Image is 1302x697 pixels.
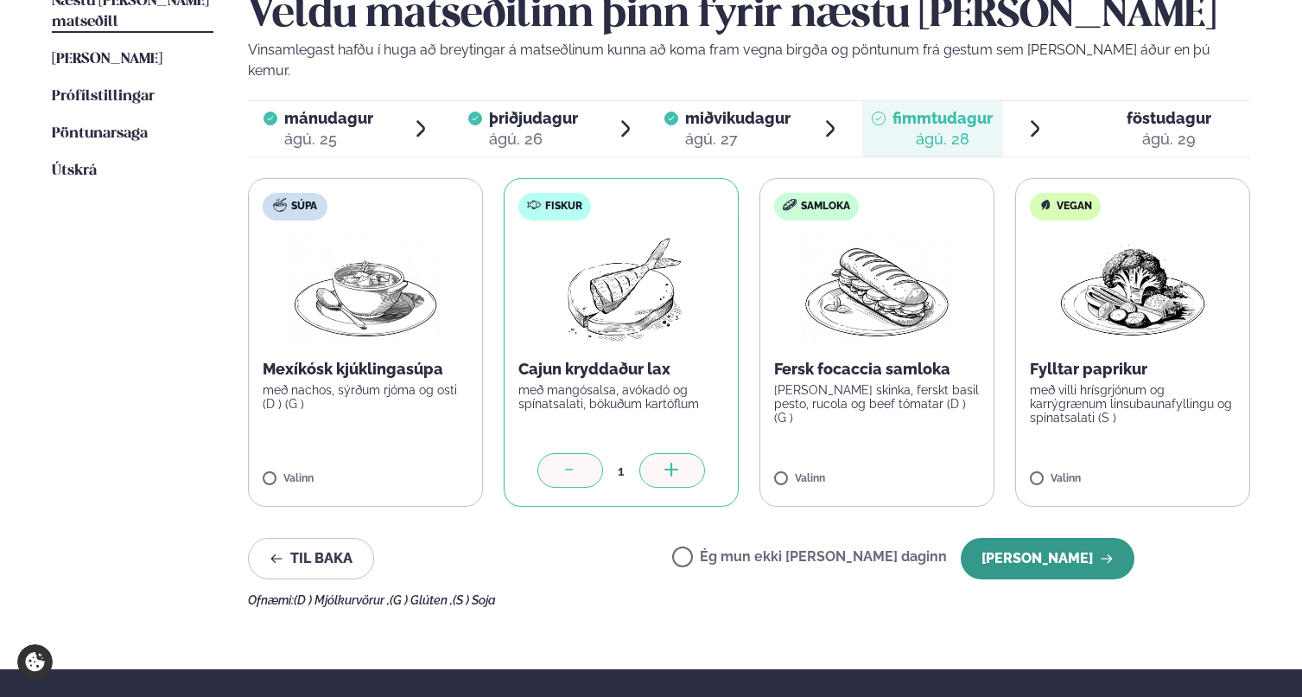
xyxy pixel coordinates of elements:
[489,129,578,150] div: ágú. 26
[783,199,797,211] img: sandwich-new-16px.svg
[453,593,496,607] span: (S ) Soja
[1030,383,1235,425] p: með villi hrísgrjónum og karrýgrænum linsubaunafyllingu og spínatsalati (S )
[52,52,162,67] span: [PERSON_NAME]
[801,200,850,214] span: Samloka
[263,383,468,411] p: með nachos, sýrðum rjóma og osti (D ) (G )
[273,198,287,212] img: soup.svg
[774,383,980,425] p: [PERSON_NAME] skinka, ferskt basil pesto, rucola og beef tómatar (D ) (G )
[518,359,724,380] p: Cajun kryddaður lax
[52,89,155,104] span: Prófílstillingar
[774,359,980,380] p: Fersk focaccia samloka
[284,129,373,150] div: ágú. 25
[1038,198,1052,212] img: Vegan.svg
[52,124,148,144] a: Pöntunarsaga
[1030,359,1235,380] p: Fylltar paprikur
[52,163,97,178] span: Útskrá
[263,359,468,380] p: Mexíkósk kjúklingasúpa
[685,129,791,150] div: ágú. 27
[52,161,97,182] a: Útskrá
[291,200,317,214] span: Súpa
[892,129,993,150] div: ágú. 28
[17,644,53,680] a: Cookie settings
[289,234,441,345] img: Soup.png
[248,593,1250,607] div: Ofnæmi:
[1127,129,1211,150] div: ágú. 29
[248,40,1250,81] p: Vinsamlegast hafðu í huga að breytingar á matseðlinum kunna að koma fram vegna birgða og pöntunum...
[284,109,373,127] span: mánudagur
[527,198,541,212] img: fish.svg
[52,86,155,107] a: Prófílstillingar
[52,126,148,141] span: Pöntunarsaga
[518,383,724,411] p: með mangósalsa, avókadó og spínatsalati, bökuðum kartöflum
[685,109,791,127] span: miðvikudagur
[892,109,993,127] span: fimmtudagur
[52,49,162,70] a: [PERSON_NAME]
[545,234,698,345] img: Fish.png
[961,538,1134,579] button: [PERSON_NAME]
[390,593,453,607] span: (G ) Glúten ,
[801,234,953,345] img: Panini.png
[248,538,374,579] button: Til baka
[294,593,390,607] span: (D ) Mjólkurvörur ,
[489,109,578,127] span: þriðjudagur
[603,461,639,481] div: 1
[1127,109,1211,127] span: föstudagur
[545,200,582,214] span: Fiskur
[1057,234,1209,345] img: Vegan.png
[1057,200,1092,214] span: Vegan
